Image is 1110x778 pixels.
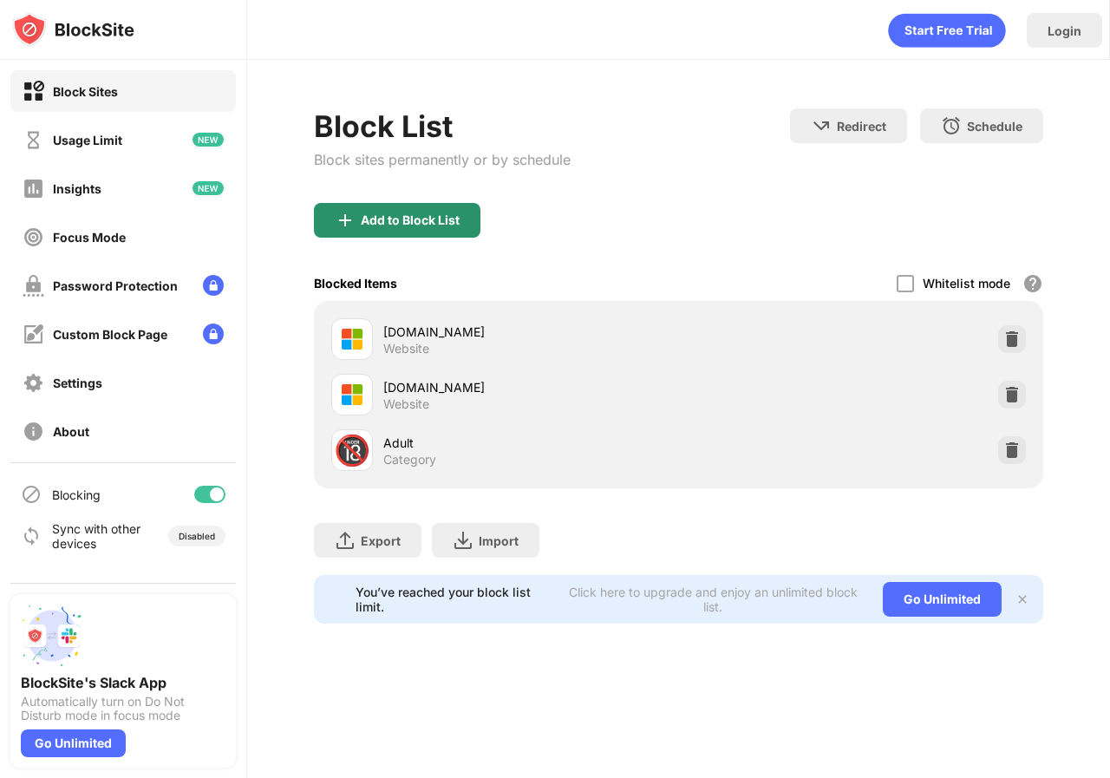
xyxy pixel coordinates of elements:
[967,119,1022,134] div: Schedule
[52,487,101,502] div: Blocking
[383,434,679,452] div: Adult
[23,178,44,199] img: insights-off.svg
[52,521,141,551] div: Sync with other devices
[21,674,225,691] div: BlockSite's Slack App
[53,133,122,147] div: Usage Limit
[361,213,460,227] div: Add to Block List
[883,582,1002,617] div: Go Unlimited
[479,533,519,548] div: Import
[53,327,167,342] div: Custom Block Page
[565,585,863,614] div: Click here to upgrade and enjoy an unlimited block list.
[21,605,83,667] img: push-slack.svg
[334,433,370,468] div: 🔞
[23,275,44,297] img: password-protection-off.svg
[923,276,1010,291] div: Whitelist mode
[888,13,1006,48] div: animation
[179,531,215,541] div: Disabled
[383,378,679,396] div: [DOMAIN_NAME]
[837,119,886,134] div: Redirect
[23,324,44,345] img: customize-block-page-off.svg
[53,424,89,439] div: About
[1048,23,1081,38] div: Login
[12,12,134,47] img: logo-blocksite.svg
[342,329,362,350] img: favicons
[314,108,571,144] div: Block List
[383,396,429,412] div: Website
[203,275,224,296] img: lock-menu.svg
[53,278,178,293] div: Password Protection
[23,421,44,442] img: about-off.svg
[203,324,224,344] img: lock-menu.svg
[21,729,126,757] div: Go Unlimited
[356,585,554,614] div: You’ve reached your block list limit.
[383,452,436,467] div: Category
[53,376,102,390] div: Settings
[21,695,225,722] div: Automatically turn on Do Not Disturb mode in focus mode
[383,323,679,341] div: [DOMAIN_NAME]
[314,151,571,168] div: Block sites permanently or by schedule
[53,84,118,99] div: Block Sites
[383,341,429,356] div: Website
[53,181,101,196] div: Insights
[21,526,42,546] img: sync-icon.svg
[314,276,397,291] div: Blocked Items
[23,226,44,248] img: focus-off.svg
[23,129,44,151] img: time-usage-off.svg
[23,372,44,394] img: settings-off.svg
[1015,592,1029,606] img: x-button.svg
[193,133,224,147] img: new-icon.svg
[53,230,126,245] div: Focus Mode
[342,384,362,405] img: favicons
[361,533,401,548] div: Export
[193,181,224,195] img: new-icon.svg
[23,81,44,102] img: block-on.svg
[21,484,42,505] img: blocking-icon.svg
